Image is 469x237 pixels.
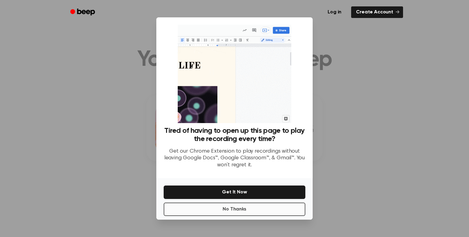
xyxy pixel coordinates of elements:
[322,5,347,19] a: Log in
[66,6,100,18] a: Beep
[178,25,291,123] img: Beep extension in action
[164,148,305,169] p: Get our Chrome Extension to play recordings without leaving Google Docs™, Google Classroom™, & Gm...
[164,186,305,199] button: Get It Now
[164,127,305,143] h3: Tired of having to open up this page to play the recording every time?
[351,6,403,18] a: Create Account
[164,203,305,216] button: No Thanks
